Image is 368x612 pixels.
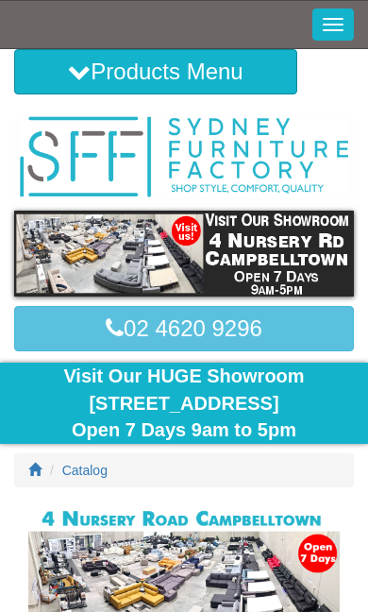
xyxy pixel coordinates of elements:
img: showroom.gif [14,211,354,297]
div: Visit Our HUGE Showroom [STREET_ADDRESS] Open 7 Days 9am to 5pm [14,363,354,444]
a: 02 4620 9296 [14,306,354,351]
a: Catalog [62,463,108,478]
img: Sydney Furniture Factory [14,113,354,201]
button: Products Menu [14,49,297,94]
